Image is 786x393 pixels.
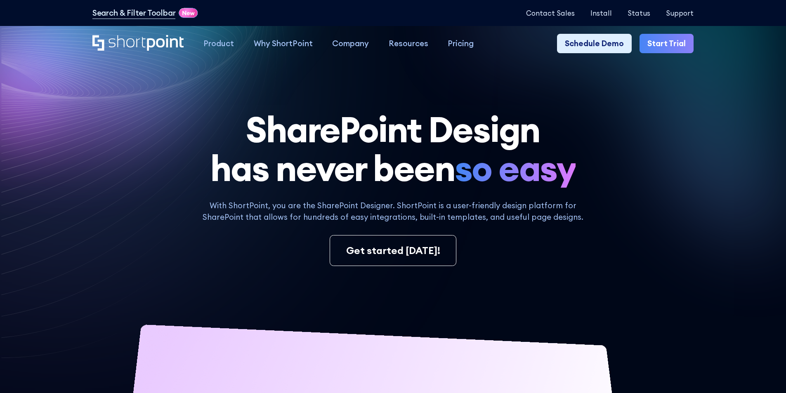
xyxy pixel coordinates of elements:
div: Company [332,38,369,49]
div: Product [203,38,234,49]
div: Pricing [448,38,474,49]
a: Start Trial [640,34,694,54]
iframe: Chat Widget [745,353,786,393]
a: Install [590,9,612,17]
a: Resources [379,34,438,54]
a: Company [322,34,379,54]
a: Why ShortPoint [244,34,323,54]
a: Support [666,9,694,17]
a: Pricing [438,34,484,54]
a: Status [628,9,650,17]
div: Get started [DATE]! [346,243,440,258]
p: With ShortPoint, you are the SharePoint Designer. ShortPoint is a user-friendly design platform f... [194,200,592,223]
a: Contact Sales [526,9,575,17]
div: Resources [389,38,428,49]
a: Product [194,34,244,54]
a: Search & Filter Toolbar [92,7,176,19]
a: Get started [DATE]! [330,235,456,266]
div: Why ShortPoint [254,38,313,49]
h1: SharePoint Design has never been [92,110,694,188]
a: Home [92,35,184,52]
span: so easy [455,149,576,188]
a: Schedule Demo [557,34,632,54]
